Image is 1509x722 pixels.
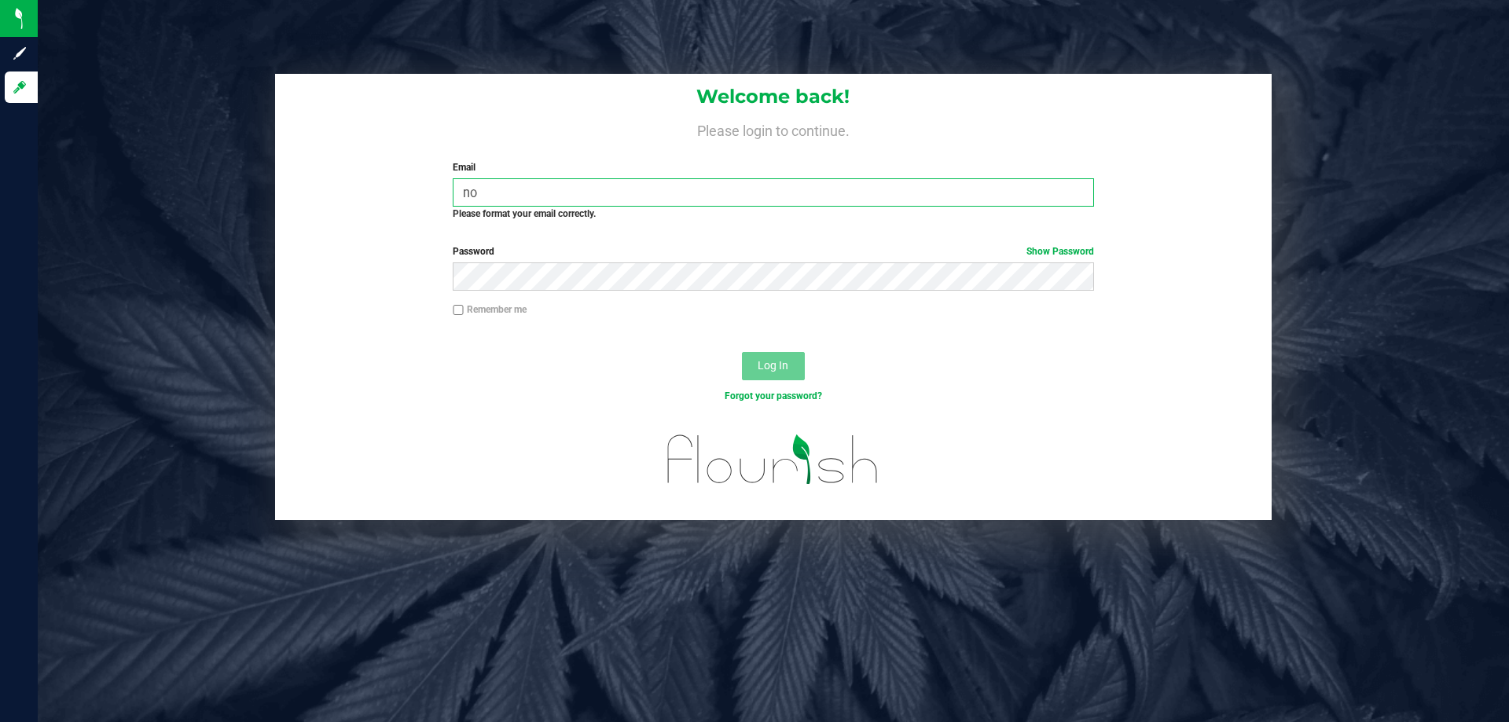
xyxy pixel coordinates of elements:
h4: Please login to continue. [275,119,1272,138]
inline-svg: Log in [12,79,28,95]
span: Password [453,246,494,257]
h1: Welcome back! [275,86,1272,107]
span: Log In [758,359,788,372]
img: flourish_logo.svg [648,420,898,500]
button: Log In [742,352,805,380]
a: Forgot your password? [725,390,822,401]
a: Show Password [1026,246,1094,257]
inline-svg: Sign up [12,46,28,61]
strong: Please format your email correctly. [453,208,596,219]
label: Remember me [453,302,527,317]
input: Remember me [453,305,464,316]
label: Email [453,160,1093,174]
